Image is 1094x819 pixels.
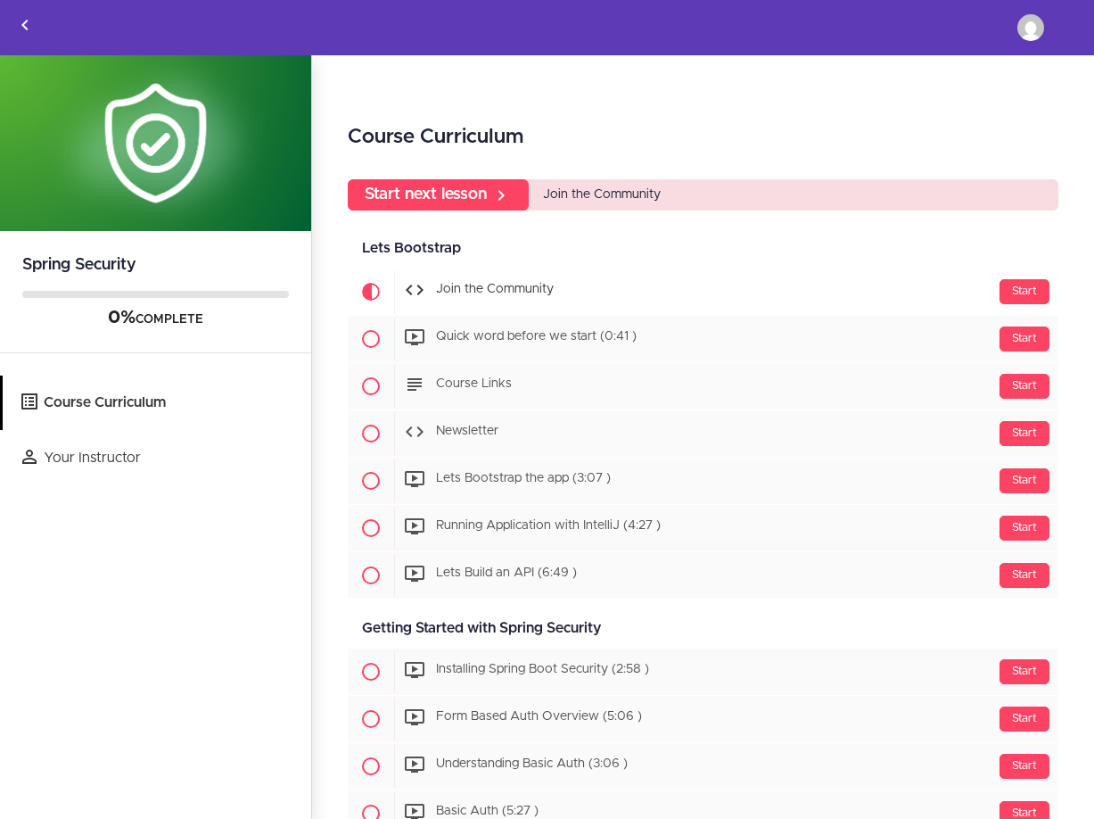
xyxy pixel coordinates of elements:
a: Start Lets Bootstrap the app (3:07 ) [348,458,1058,504]
div: Lets Bootstrap [348,228,1058,269]
a: Course Curriculum [3,376,311,430]
span: Join the Community [543,188,661,201]
a: Start next lesson [348,179,529,211]
a: Start Quick word before we start (0:41 ) [348,316,1058,362]
div: Start [999,707,1049,732]
a: Start Installing Spring Boot Security (2:58 ) [348,649,1058,695]
span: 0% [108,309,136,327]
div: Getting Started with Spring Security [348,608,1058,649]
a: Start Form Based Auth Overview (5:06 ) [348,696,1058,742]
span: Lets Build an API (6:49 ) [436,567,577,580]
div: Start [999,421,1049,446]
span: Course Links [436,378,512,391]
span: Running Application with IntelliJ (4:27 ) [436,520,661,533]
span: Newsletter [436,426,498,438]
span: Quick word before we start (0:41 ) [436,331,637,343]
div: Start [999,516,1049,541]
a: Start Lets Build an API (6:49 ) [348,552,1058,599]
div: Start [999,468,1049,493]
span: Join the Community [436,284,554,296]
a: Start Newsletter [348,410,1058,457]
div: Start [999,327,1049,352]
span: Current item [348,269,394,315]
img: catabilar@gmail.com [1017,14,1044,41]
a: Your Instructor [3,431,311,485]
div: COMPLETE [22,307,289,330]
div: Start [999,659,1049,684]
span: Basic Auth (5:27 ) [436,806,539,818]
svg: Back to courses [14,14,36,36]
span: Form Based Auth Overview (5:06 ) [436,711,642,724]
a: Start Course Links [348,363,1058,409]
div: Start [999,279,1049,304]
a: Start Understanding Basic Auth (3:06 ) [348,743,1058,790]
a: Start Running Application with IntelliJ (4:27 ) [348,505,1058,551]
a: Current item Start Join the Community [348,269,1058,315]
span: Installing Spring Boot Security (2:58 ) [436,664,649,676]
div: Start [999,754,1049,779]
div: Start [999,374,1049,399]
h2: Course Curriculum [348,122,1058,153]
span: Lets Bootstrap the app (3:07 ) [436,473,611,485]
div: Start [999,563,1049,588]
span: Understanding Basic Auth (3:06 ) [436,758,628,771]
a: Back to courses [1,1,49,54]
